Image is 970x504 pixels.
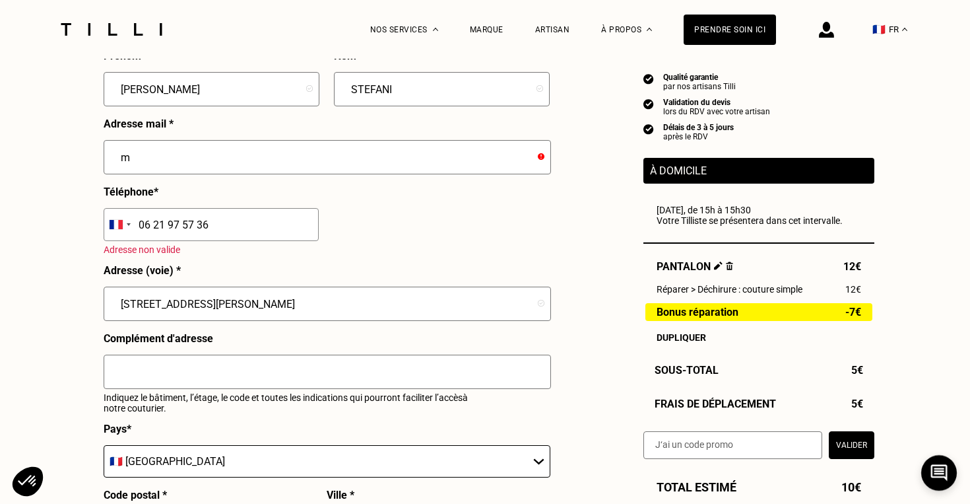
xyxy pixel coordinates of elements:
a: Prendre soin ici [684,15,776,45]
p: Code postal * [104,489,167,501]
p: À domicile [650,164,868,177]
div: Selected country [104,209,135,240]
p: Ville * [327,489,354,501]
img: icon list info [643,73,654,85]
img: menu déroulant [902,28,907,31]
img: Logo du service de couturière Tilli [56,23,167,36]
span: 5€ [851,397,863,410]
p: Complément d'adresse [104,332,213,345]
div: lors du RDV avec votre artisan [663,107,770,116]
div: par nos artisans Tilli [663,82,736,91]
div: après le RDV [663,132,734,141]
div: Frais de déplacement [643,397,874,410]
span: 10€ [841,480,861,493]
img: icon list info [643,123,654,135]
p: Téléphone * [104,186,158,198]
a: Marque [470,25,503,34]
span: Pantalon [657,260,733,273]
div: [DATE], de 15h à 15h30 [657,205,861,226]
span: Bonus réparation [657,306,738,317]
img: Supprimer [726,262,733,270]
span: 5€ [851,363,863,376]
div: Délais de 3 à 5 jours [663,123,734,132]
a: Artisan [535,25,570,34]
p: Adresse non valide [104,244,490,255]
button: Valider [829,431,874,458]
div: Validation du devis [663,98,770,107]
img: Menu déroulant à propos [647,28,652,31]
div: Total estimé [643,480,874,493]
img: Éditer [714,262,723,270]
p: Votre Tilliste se présentera dans cet intervalle. [657,215,861,226]
div: Sous-Total [643,363,874,376]
span: Réparer > Déchirure : couture simple [657,284,802,295]
input: J‘ai un code promo [643,431,822,458]
div: Dupliquer [657,332,861,342]
div: Qualité garantie [663,73,736,82]
span: 12€ [845,284,861,295]
p: Adresse mail * [104,118,174,130]
p: Adresse (voie) * [104,264,181,277]
img: icône connexion [819,22,834,38]
input: 06 12 34 56 78 [104,208,319,241]
img: icon list info [643,98,654,110]
p: Pays * [104,423,131,435]
span: -7€ [845,306,861,317]
span: 12€ [843,260,861,273]
img: Menu déroulant [433,28,438,31]
p: Indiquez le bâtiment, l’étage, le code et toutes les indications qui pourront faciliter l’accès à... [104,392,490,414]
span: 🇫🇷 [872,23,886,36]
